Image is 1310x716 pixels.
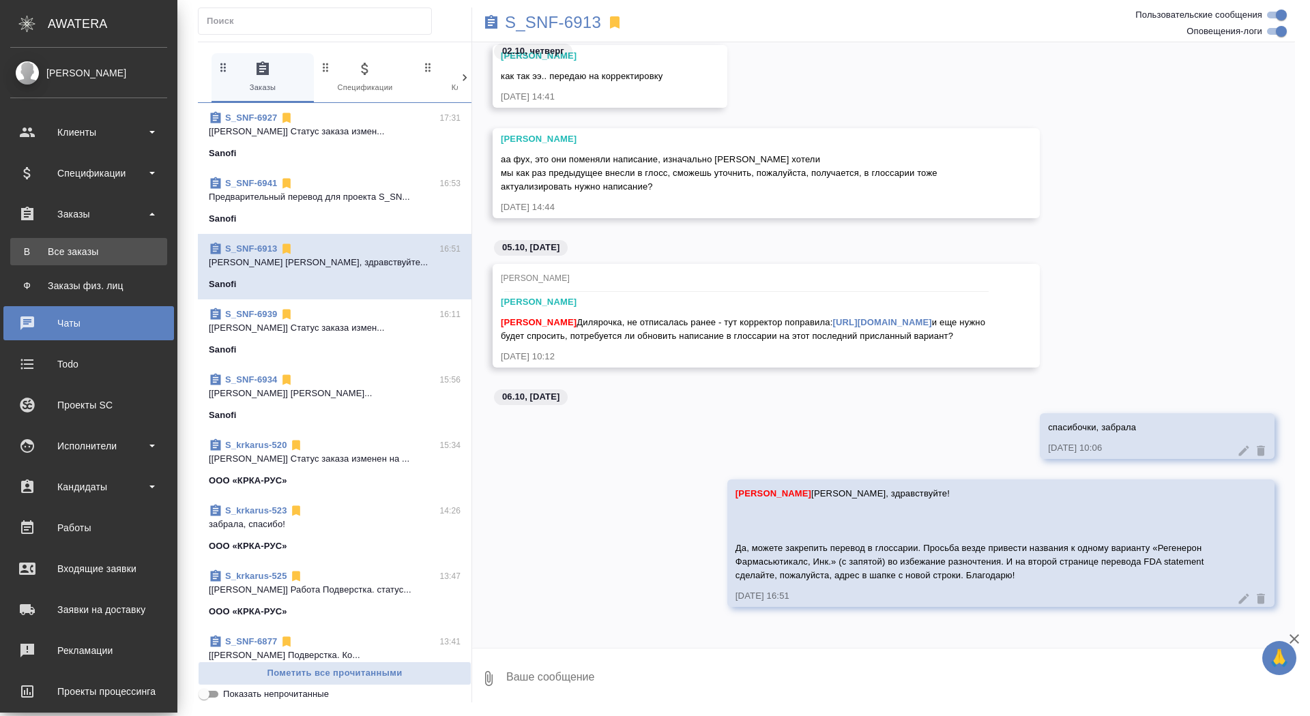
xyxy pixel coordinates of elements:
[198,365,471,430] div: S_SNF-693415:56[[PERSON_NAME]] [PERSON_NAME]...Sanofi
[209,605,287,618] p: ООО «КРКА-РУС»
[225,440,287,450] a: S_krkarus-520
[280,373,293,387] svg: Отписаться
[10,65,167,80] div: [PERSON_NAME]
[198,661,471,685] button: Пометить все прочитанными
[319,61,411,94] span: Спецификации
[502,390,559,404] p: 06.10, [DATE]
[207,12,431,31] input: Поиск
[10,238,167,265] a: ВВсе заказы
[502,241,559,254] p: 05.10, [DATE]
[3,593,174,627] a: Заявки на доставку
[198,496,471,561] div: S_krkarus-52314:26забрала, спасибо!ООО «КРКА-РУС»
[225,505,287,516] a: S_krkarus-523
[502,44,564,58] p: 02.10, четверг
[439,373,461,387] p: 15:56
[422,61,513,94] span: Клиенты
[198,234,471,299] div: S_SNF-691316:51[PERSON_NAME] [PERSON_NAME], здравствуйте...Sanofi
[10,477,167,497] div: Кандидаты
[217,61,308,94] span: Заказы
[209,343,237,357] p: Sanofi
[198,627,471,692] div: S_SNF-687713:41[[PERSON_NAME] Подверстка. Ко...Sanofi
[223,687,329,701] span: Показать непрочитанные
[289,569,303,583] svg: Отписаться
[17,279,160,293] div: Заказы физ. лиц
[439,242,461,256] p: 16:51
[225,178,277,188] a: S_SNF-6941
[225,374,277,385] a: S_SNF-6934
[501,317,577,327] span: [PERSON_NAME]
[209,147,237,160] p: Sanofi
[10,518,167,538] div: Работы
[505,16,601,29] a: S_SNF-6913
[501,317,988,341] span: Дилярочка, не отписалась ранее - тут корректор поправила: и еще нужно будет спросить, потребуется...
[280,242,293,256] svg: Отписаться
[10,599,167,620] div: Заявки на доставку
[501,71,663,81] span: как так ээ.. передаю на корректировку
[501,132,992,146] div: [PERSON_NAME]
[1262,641,1296,675] button: 🙏
[280,308,293,321] svg: Отписаться
[209,452,461,466] p: [[PERSON_NAME]] Статус заказа изменен на ...
[209,256,461,269] p: [PERSON_NAME] [PERSON_NAME], здравствуйте...
[10,354,167,374] div: Todo
[3,347,174,381] a: Todo
[198,561,471,627] div: S_krkarus-52513:47[[PERSON_NAME]] Работа Подверстка. статус...ООО «КРКА-РУС»
[217,61,230,74] svg: Зажми и перетащи, чтобы поменять порядок вкладок
[832,317,931,327] a: [URL][DOMAIN_NAME]
[209,474,287,488] p: ООО «КРКА-РУС»
[10,313,167,333] div: Чаты
[209,125,461,138] p: [[PERSON_NAME]] Статус заказа измен...
[225,309,277,319] a: S_SNF-6939
[198,299,471,365] div: S_SNF-693916:11[[PERSON_NAME]] Статус заказа измен...Sanofi
[3,388,174,422] a: Проекты SC
[439,438,461,452] p: 15:34
[501,200,992,214] div: [DATE] 14:44
[439,111,461,125] p: 17:31
[501,154,940,192] span: аа фух, это они поменяли написание, изначально [PERSON_NAME] хотели мы как раз предыдущее внесли ...
[10,436,167,456] div: Исполнители
[10,204,167,224] div: Заказы
[209,648,461,662] p: [[PERSON_NAME] Подверстка. Ко...
[3,633,174,668] a: Рекламации
[225,113,277,123] a: S_SNF-6927
[209,278,237,291] p: Sanofi
[736,589,1227,603] div: [DATE] 16:51
[280,635,293,648] svg: Отписаться
[501,295,992,309] div: [PERSON_NAME]
[439,308,461,321] p: 16:11
[736,488,1207,580] span: [PERSON_NAME], здравствуйте! Да, можете закрепить перевод в глоссарии. Просьба везде привести наз...
[1048,422,1136,432] span: спасибочки, забрала
[225,571,287,581] a: S_krkarus-525
[501,90,680,104] div: [DATE] 14:41
[225,243,277,254] a: S_SNF-6913
[3,511,174,545] a: Работы
[1135,8,1262,22] span: Пользовательские сообщения
[209,518,461,531] p: забрала, спасибо!
[501,350,992,363] div: [DATE] 10:12
[1187,25,1262,38] span: Оповещения-логи
[209,321,461,335] p: [[PERSON_NAME]] Статус заказа измен...
[439,569,461,583] p: 13:47
[1048,441,1227,455] div: [DATE] 10:06
[209,212,237,226] p: Sanofi
[439,504,461,518] p: 14:26
[48,10,177,38] div: AWATERA
[225,636,277,646] a: S_SNF-6877
[10,163,167,183] div: Спецификации
[209,190,461,204] p: Предварительный перевод для проекта S_SN...
[10,558,167,579] div: Входящие заявки
[198,430,471,496] div: S_krkarus-52015:34[[PERSON_NAME]] Статус заказа изменен на ...ООО «КРКА-РУС»
[17,245,160,258] div: Все заказы
[10,122,167,143] div: Клиенты
[439,177,461,190] p: 16:53
[3,674,174,708] a: Проекты процессинга
[209,408,237,422] p: Sanofi
[501,273,570,283] span: [PERSON_NAME]
[289,438,303,452] svg: Отписаться
[422,61,435,74] svg: Зажми и перетащи, чтобы поменять порядок вкладок
[205,666,464,681] span: Пометить все прочитанными
[10,395,167,415] div: Проекты SC
[10,272,167,299] a: ФЗаказы физ. лиц
[280,111,293,125] svg: Отписаться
